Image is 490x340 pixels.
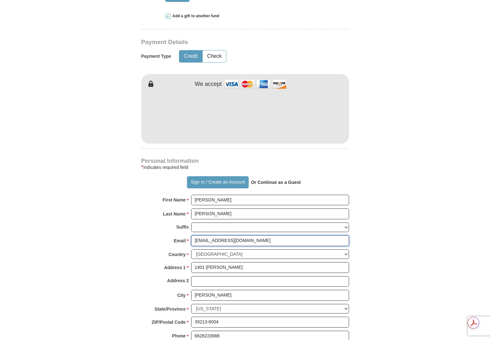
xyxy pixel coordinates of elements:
h5: Payment Type [141,54,171,59]
strong: Last Name [163,209,186,218]
strong: First Name [163,195,186,204]
button: Check [203,50,226,62]
strong: Country [168,250,186,259]
span: Add a gift to another fund [170,13,220,19]
img: credit cards accepted [223,77,287,91]
button: Credit [179,50,202,62]
strong: City [177,291,185,300]
button: Sign In / Create an Account [187,176,249,188]
div: Indicates required field [141,163,349,171]
h4: Personal Information [141,158,349,163]
strong: Suffix [176,223,189,231]
strong: ZIP/Postal Code [152,318,186,327]
strong: State/Province [155,305,186,314]
h4: We accept [195,81,222,88]
h3: Payment Details [141,39,304,46]
strong: Email [174,236,186,245]
strong: Or Continue as a Guest [251,180,301,185]
strong: Address 2 [167,276,189,285]
strong: Address 1 [164,263,186,272]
